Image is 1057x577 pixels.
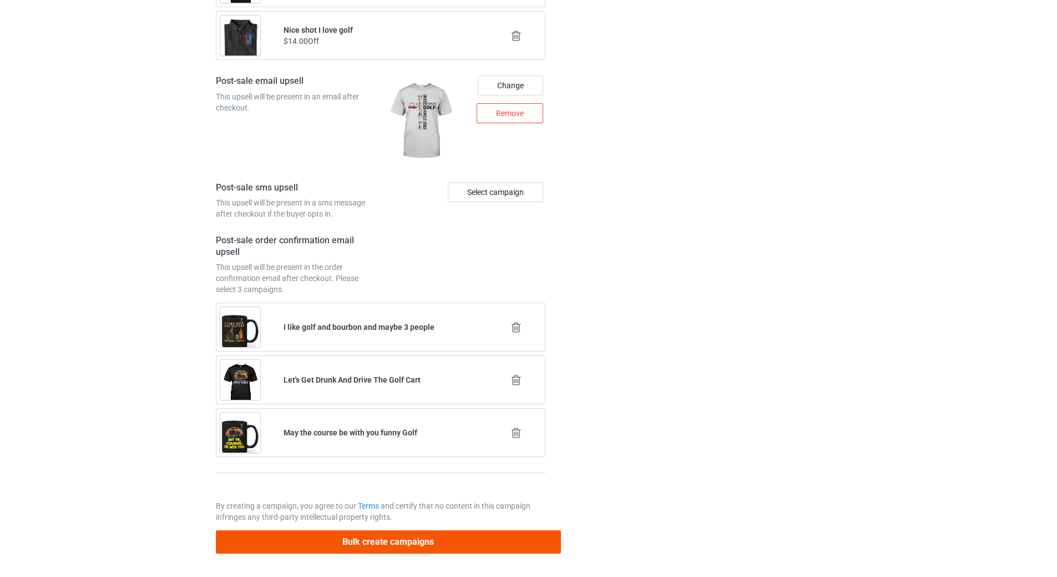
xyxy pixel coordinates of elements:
[216,76,377,87] h4: Post-sale email upsell
[284,36,478,47] div: $14.00 Off
[358,501,379,510] a: Terms
[385,76,457,167] img: regular.jpg
[284,375,421,384] b: Let's Get Drunk And Drive The Golf Cart
[477,103,543,123] div: Remove
[284,428,417,437] b: May the course be with you funny Golf
[284,323,434,332] b: I like golf and bourbon and maybe 3 people
[216,235,377,258] h4: Post-sale order confirmation email upsell
[216,197,377,219] div: This upsell will be present in a sms message after checkout if the buyer opts in.
[216,91,377,113] div: This upsell will be present in an email after checkout.
[216,182,377,194] h4: Post-sale sms upsell
[216,262,377,295] div: This upsell will be present in the order confirmation email after checkout. Please select 3 campa...
[448,182,543,202] div: Select campaign
[284,26,353,34] b: Nice shot I love golf
[478,76,543,96] div: Change
[216,500,545,523] p: By creating a campaign, you agree to our and certify that no content in this campaign infringes a...
[216,530,561,553] button: Bulk create campaigns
